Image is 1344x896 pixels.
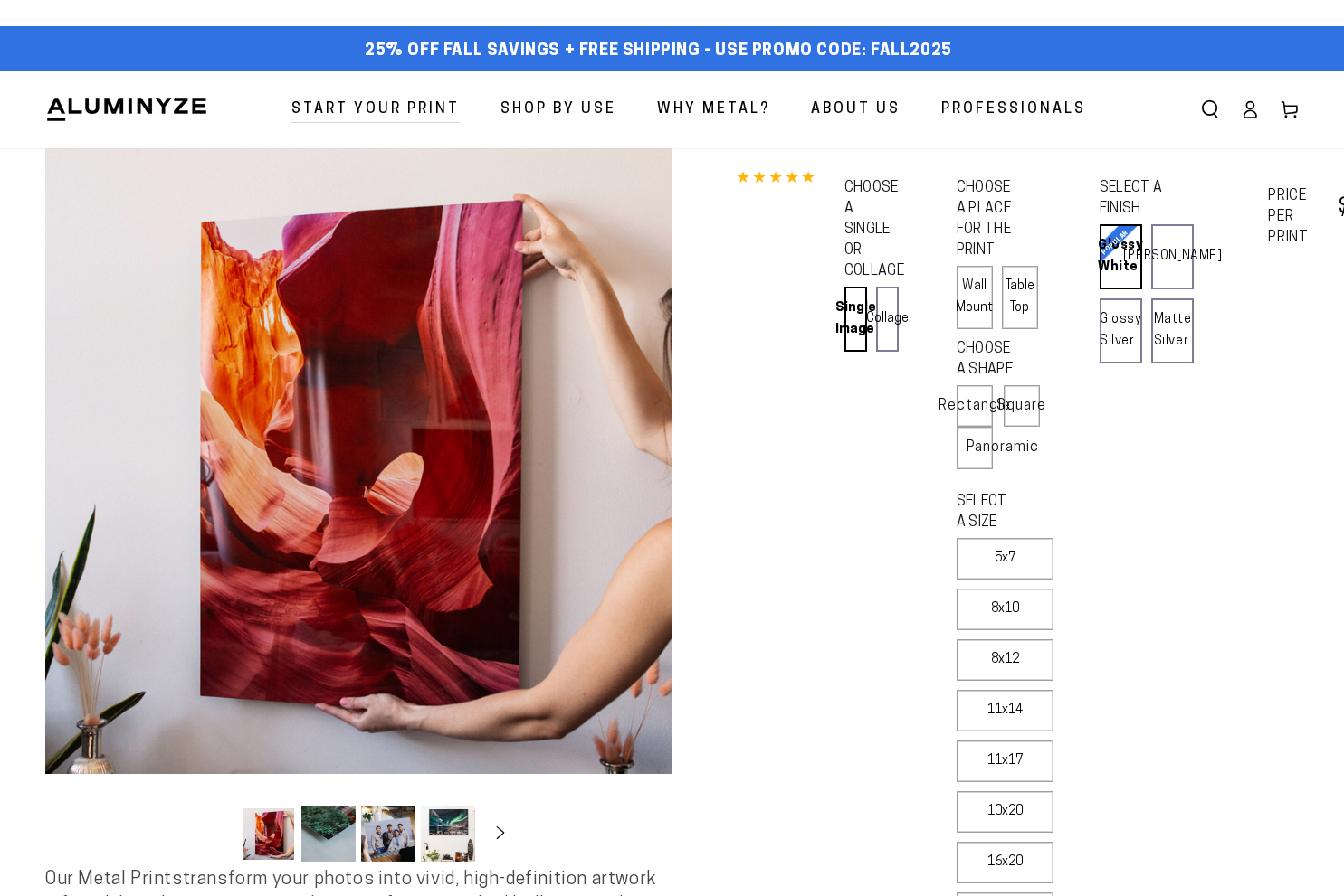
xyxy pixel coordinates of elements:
[1100,224,1142,289] a: Glossy White
[242,806,296,862] button: Load image 1 in gallery view
[657,97,770,123] span: Why Metal?
[45,148,672,868] media-gallery: Gallery Viewer
[957,791,1053,833] label: 10x20
[939,395,1011,417] span: Rectangle
[365,42,952,61] span: 25% off FALL Savings + Free Shipping - Use Promo Code: FALL2025
[957,842,1053,883] label: 16x20
[811,97,901,123] span: About Us
[957,589,1053,630] label: 8x10
[957,740,1053,782] label: 11x17
[797,86,914,134] a: About Us
[481,815,520,854] button: Slide right
[844,287,867,352] a: Single Image
[278,86,473,134] a: Start Your Print
[957,266,993,329] label: Wall Mount
[643,86,784,134] a: Why Metal?
[361,806,415,862] button: Load image 3 in gallery view
[1151,298,1194,363] a: Matte Silver
[1100,178,1177,220] legend: SELECT A FINISH
[1190,90,1230,129] summary: Search our site
[957,492,1019,533] legend: SELECT A SIZE
[957,339,1019,381] legend: CHOOSE A SHAPE
[996,395,1046,417] span: Square
[967,440,1039,455] span: Panoramic
[1002,266,1038,329] label: Table Top
[487,86,630,134] a: Shop By Use
[421,806,475,862] button: Load image 4 in gallery view
[957,639,1053,681] label: 8x12
[301,806,356,862] button: Load image 2 in gallery view
[957,690,1053,731] label: 11x14
[844,178,889,282] legend: CHOOSE A SINGLE OR COLLAGE
[500,97,616,123] span: Shop By Use
[1151,224,1194,289] a: [PERSON_NAME]
[941,97,1086,123] span: Professionals
[291,97,460,123] span: Start Your Print
[1100,298,1142,363] a: Glossy Silver
[928,86,1100,134] a: Professionals
[876,287,899,352] a: Collage
[957,538,1053,580] label: 5x7
[45,96,208,123] img: Aluminyze
[196,815,236,854] button: Slide left
[957,178,1019,261] legend: CHOOSE A PLACE FOR THE PRINT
